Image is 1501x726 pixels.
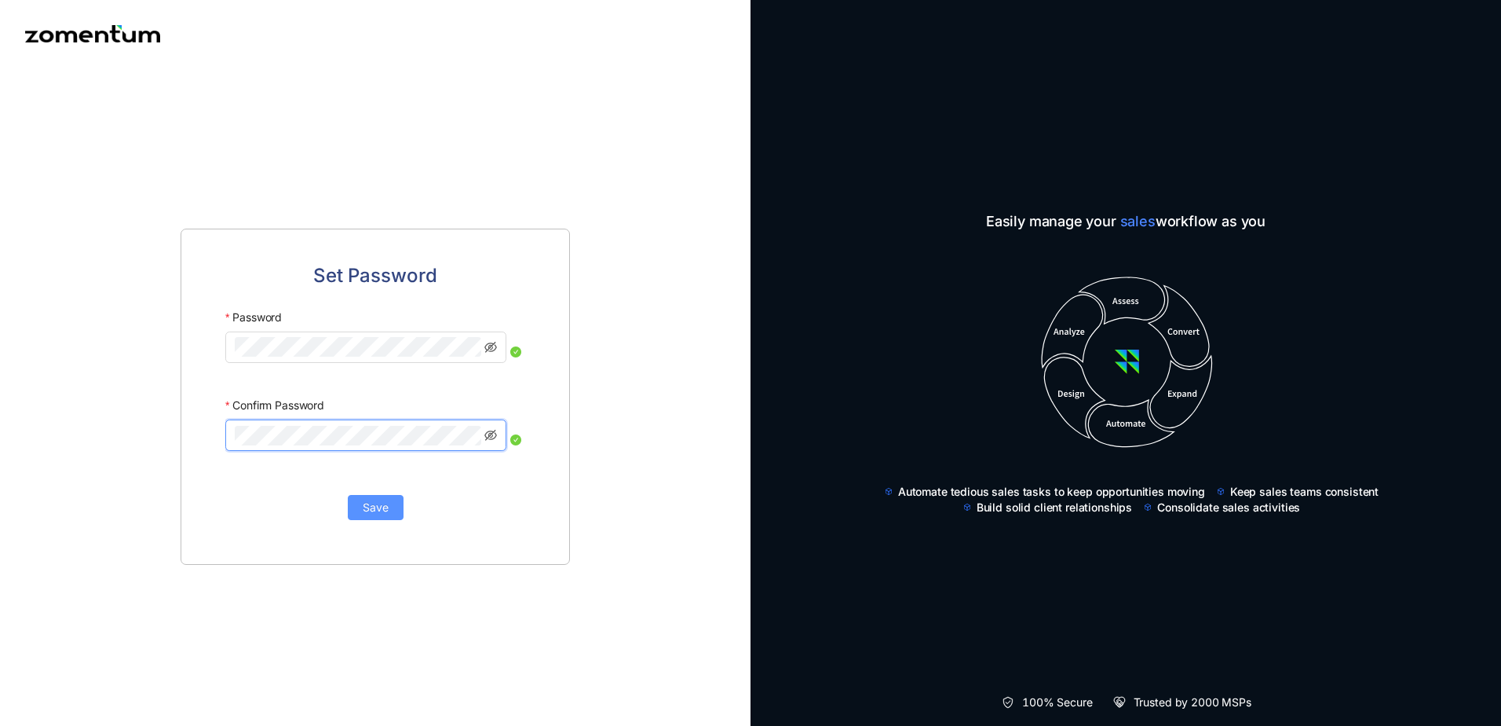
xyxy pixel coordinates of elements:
span: Set Password [313,261,437,291]
span: Trusted by 2000 MSPs [1134,695,1251,710]
button: Save [348,495,404,520]
span: sales [1120,213,1156,229]
span: Automate tedious sales tasks to keep opportunities moving [898,484,1205,500]
span: Easily manage your workflow as you [871,211,1380,233]
span: eye-invisible [484,341,497,354]
label: Confirm Password [225,391,324,420]
span: Save [363,499,389,516]
span: eye-invisible [484,429,497,442]
span: Keep sales teams consistent [1230,484,1379,500]
input: Confirm Password [235,426,481,445]
input: Password [235,337,481,357]
span: 100% Secure [1022,695,1092,710]
span: Build solid client relationships [977,500,1133,515]
span: Consolidate sales activities [1157,500,1300,515]
img: Zomentum logo [25,25,160,42]
label: Password [225,303,282,332]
